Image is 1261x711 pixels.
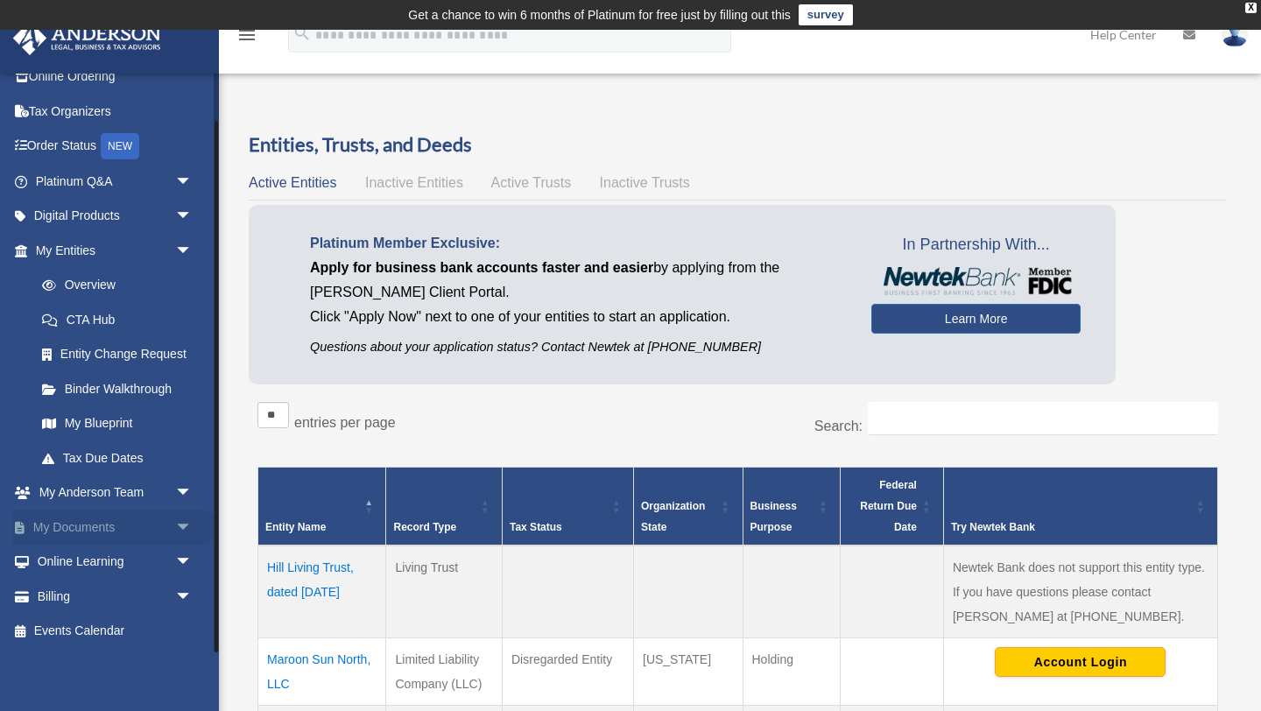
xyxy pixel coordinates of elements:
[294,415,396,430] label: entries per page
[249,175,336,190] span: Active Entities
[634,467,743,546] th: Organization State: Activate to sort
[365,175,463,190] span: Inactive Entities
[871,231,1081,259] span: In Partnership With...
[258,467,386,546] th: Entity Name: Activate to invert sorting
[12,129,219,165] a: Order StatusNEW
[25,302,210,337] a: CTA Hub
[750,500,797,533] span: Business Purpose
[12,199,219,234] a: Digital Productsarrow_drop_down
[634,637,743,705] td: [US_STATE]
[249,131,1227,158] h3: Entities, Trusts, and Deeds
[175,475,210,511] span: arrow_drop_down
[995,647,1166,677] button: Account Login
[175,510,210,546] span: arrow_drop_down
[310,256,845,305] p: by applying from the [PERSON_NAME] Client Portal.
[25,406,210,441] a: My Blueprint
[386,637,503,705] td: Limited Liability Company (LLC)
[943,467,1217,546] th: Try Newtek Bank : Activate to sort
[408,4,791,25] div: Get a chance to win 6 months of Platinum for free just by filling out this
[871,304,1081,334] a: Learn More
[386,546,503,638] td: Living Trust
[799,4,853,25] a: survey
[491,175,572,190] span: Active Trusts
[101,133,139,159] div: NEW
[503,637,634,705] td: Disregarded Entity
[12,164,219,199] a: Platinum Q&Aarrow_drop_down
[258,637,386,705] td: Maroon Sun North, LLC
[12,233,210,268] a: My Entitiesarrow_drop_down
[12,510,219,545] a: My Documentsarrow_drop_down
[510,521,562,533] span: Tax Status
[175,164,210,200] span: arrow_drop_down
[175,545,210,581] span: arrow_drop_down
[12,614,219,649] a: Events Calendar
[236,31,257,46] a: menu
[393,521,456,533] span: Record Type
[175,233,210,269] span: arrow_drop_down
[292,24,312,43] i: search
[386,467,503,546] th: Record Type: Activate to sort
[8,21,166,55] img: Anderson Advisors Platinum Portal
[840,467,943,546] th: Federal Return Due Date: Activate to sort
[12,94,219,129] a: Tax Organizers
[1245,3,1257,13] div: close
[943,546,1217,638] td: Newtek Bank does not support this entity type. If you have questions please contact [PERSON_NAME]...
[1222,22,1248,47] img: User Pic
[25,337,210,372] a: Entity Change Request
[310,231,845,256] p: Platinum Member Exclusive:
[641,500,705,533] span: Organization State
[12,60,219,95] a: Online Ordering
[175,199,210,235] span: arrow_drop_down
[236,25,257,46] i: menu
[995,653,1166,667] a: Account Login
[258,546,386,638] td: Hill Living Trust, dated [DATE]
[25,371,210,406] a: Binder Walkthrough
[175,579,210,615] span: arrow_drop_down
[880,267,1072,295] img: NewtekBankLogoSM.png
[814,419,863,433] label: Search:
[12,475,219,510] a: My Anderson Teamarrow_drop_down
[951,517,1191,538] div: Try Newtek Bank
[25,268,201,303] a: Overview
[743,637,840,705] td: Holding
[12,545,219,580] a: Online Learningarrow_drop_down
[310,260,653,275] span: Apply for business bank accounts faster and easier
[25,440,210,475] a: Tax Due Dates
[265,521,326,533] span: Entity Name
[310,336,845,358] p: Questions about your application status? Contact Newtek at [PHONE_NUMBER]
[600,175,690,190] span: Inactive Trusts
[503,467,634,546] th: Tax Status: Activate to sort
[310,305,845,329] p: Click "Apply Now" next to one of your entities to start an application.
[12,579,219,614] a: Billingarrow_drop_down
[743,467,840,546] th: Business Purpose: Activate to sort
[860,479,917,533] span: Federal Return Due Date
